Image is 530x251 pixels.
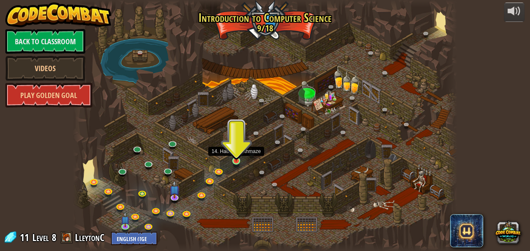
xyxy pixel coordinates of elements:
[5,83,92,108] a: Play Golden Goal
[5,29,85,54] a: Back to Classroom
[20,231,31,244] span: 11
[504,2,525,22] button: Adjust volume
[52,231,56,244] span: 8
[75,231,107,244] a: LleytonC
[121,212,130,227] img: level-banner-unstarted-subscriber.png
[5,2,111,27] img: CodeCombat - Learn how to code by playing a game
[232,141,241,162] img: level-banner-started.png
[5,56,85,81] a: Videos
[32,231,49,244] span: Level
[169,181,180,198] img: level-banner-unstarted-subscriber.png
